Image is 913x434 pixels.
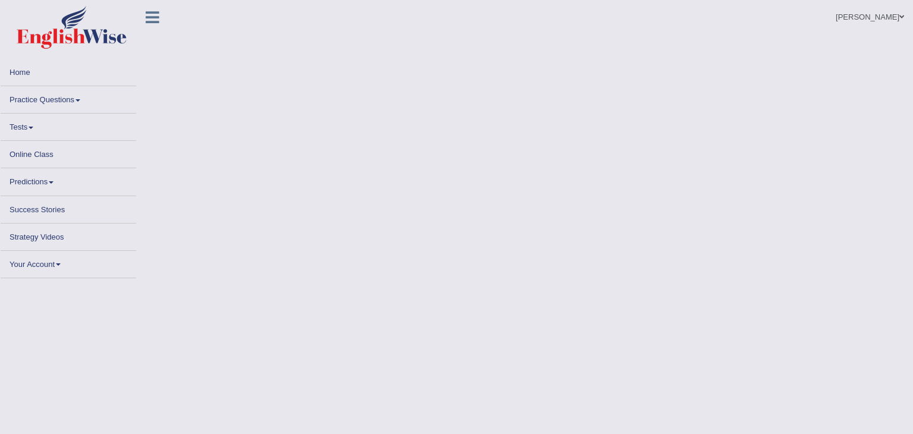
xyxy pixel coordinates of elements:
a: Success Stories [1,196,136,219]
a: Practice Questions [1,86,136,109]
a: Online Class [1,141,136,164]
a: Home [1,59,136,82]
a: Predictions [1,168,136,191]
a: Your Account [1,251,136,274]
a: Strategy Videos [1,224,136,247]
a: Tests [1,114,136,137]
